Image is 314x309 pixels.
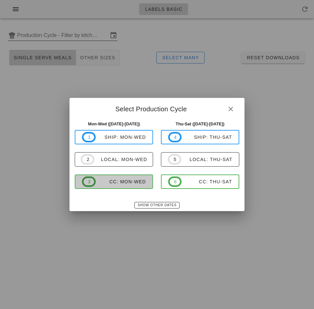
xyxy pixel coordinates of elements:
div: ship: Mon-Wed [96,135,146,140]
button: Show Other Dates [134,202,179,209]
button: 5local: Thu-Sat [161,152,239,167]
div: CC: Thu-Sat [182,179,232,184]
div: Select Production Cycle [69,98,244,118]
button: 3CC: Mon-Wed [75,174,153,189]
div: local: Mon-Wed [94,157,147,162]
div: ship: Thu-Sat [182,135,232,140]
button: 1ship: Mon-Wed [75,130,153,144]
button: 6CC: Thu-Sat [161,174,239,189]
button: 2local: Mon-Wed [75,152,153,167]
span: 4 [174,134,176,141]
span: 6 [174,178,176,185]
div: local: Thu-Sat [181,157,232,162]
span: 3 [88,178,90,185]
span: 5 [173,156,176,163]
button: 4ship: Thu-Sat [161,130,239,144]
span: Show Other Dates [137,203,176,207]
div: CC: Mon-Wed [96,179,146,184]
strong: Mon-Wed ([DATE]-[DATE]) [88,121,140,126]
strong: Thu-Sat ([DATE]-[DATE]) [176,121,225,126]
span: 1 [88,134,90,141]
span: 2 [86,156,89,163]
